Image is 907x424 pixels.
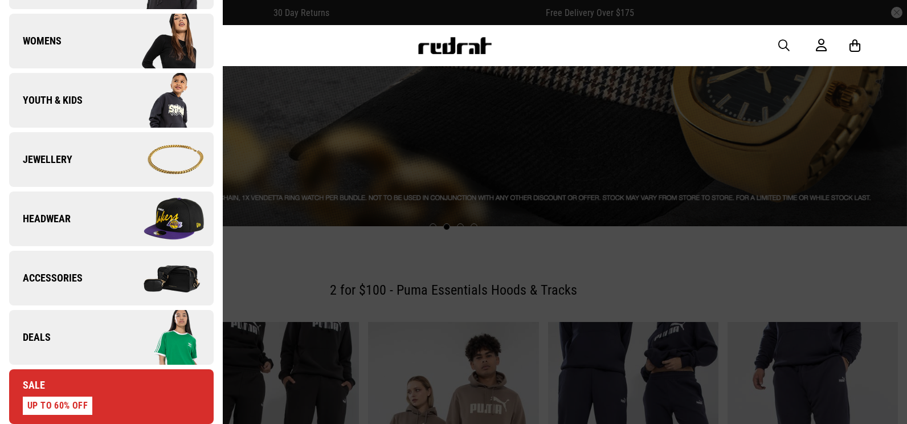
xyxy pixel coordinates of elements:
img: Company [111,131,213,188]
button: Open LiveChat chat widget [9,5,43,39]
img: Company [111,72,213,129]
span: Headwear [9,212,71,226]
img: Company [111,309,213,366]
img: Redrat logo [417,37,492,54]
img: Company [111,190,213,247]
a: Accessories Company [9,251,214,305]
img: Company [111,250,213,307]
span: Womens [9,34,62,48]
a: Youth & Kids Company [9,73,214,128]
div: UP TO 60% OFF [23,397,92,415]
span: Sale [9,378,45,392]
span: Youth & Kids [9,93,83,107]
a: Womens Company [9,14,214,68]
span: Jewellery [9,153,72,166]
span: Accessories [9,271,83,285]
a: Deals Company [9,310,214,365]
a: Sale UP TO 60% OFF [9,369,214,424]
span: Deals [9,331,51,344]
img: Company [111,13,213,70]
a: Jewellery Company [9,132,214,187]
a: Headwear Company [9,191,214,246]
